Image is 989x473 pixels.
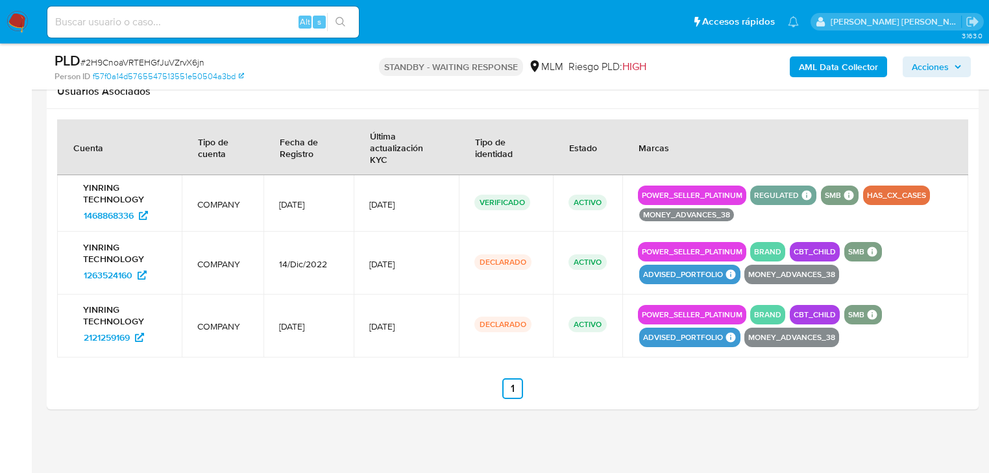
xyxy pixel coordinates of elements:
[528,60,563,74] div: MLM
[327,13,354,31] button: search-icon
[568,60,646,74] span: Riesgo PLD:
[966,15,979,29] a: Salir
[702,15,775,29] span: Accesos rápidos
[379,58,523,76] p: STANDBY - WAITING RESPONSE
[831,16,962,28] p: michelleangelica.rodriguez@mercadolibre.com.mx
[788,16,799,27] a: Notificaciones
[622,59,646,74] span: HIGH
[47,14,359,30] input: Buscar usuario o caso...
[55,71,90,82] b: Person ID
[317,16,321,28] span: s
[300,16,310,28] span: Alt
[962,30,983,41] span: 3.163.0
[80,56,204,69] span: # 2H9CnoaVRTEHGfJuVZrvX6jn
[57,85,968,98] h2: Usuarios Asociados
[55,50,80,71] b: PLD
[799,56,878,77] b: AML Data Collector
[912,56,949,77] span: Acciones
[903,56,971,77] button: Acciones
[93,71,244,82] a: f57f0a14d5765547513551e50504a3bd
[790,56,887,77] button: AML Data Collector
